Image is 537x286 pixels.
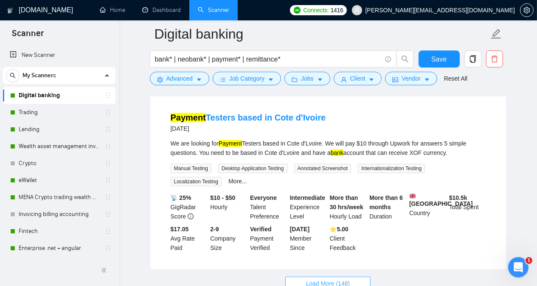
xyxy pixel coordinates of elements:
img: logo [7,4,13,17]
span: holder [104,211,111,218]
div: Payment Verified [248,224,288,252]
b: Verified [250,226,272,233]
a: Trading [19,104,99,121]
a: Crypto [19,155,99,172]
button: barsJob Categorycaret-down [213,72,281,85]
a: PaymentTesters based in Cote d'Ivoire [171,113,326,122]
div: We are looking for Testers based in Cote d'Lvoire. We will pay $10 through Upwork for answers 5 s... [171,139,486,157]
span: Annotated Screenshot [294,164,351,173]
span: Localization Testing [171,177,222,186]
button: Save [419,50,460,67]
b: 2-9 [210,226,219,233]
span: search [397,55,413,63]
span: Save [431,54,447,64]
a: Lending [19,121,99,138]
a: searchScanner [198,6,229,14]
a: MENA Crypto trading wealth manag [19,189,99,206]
span: edit [491,28,502,39]
b: More than 30 hrs/week [330,194,363,210]
button: idcardVendorcaret-down [385,72,437,85]
b: $ 10.5k [449,194,467,201]
span: setting [520,7,533,14]
a: homeHome [100,6,125,14]
img: 🇬🇧 [410,193,416,199]
div: Talent Preference [248,193,288,221]
span: holder [104,109,111,116]
span: setting [157,76,163,83]
span: holder [104,143,111,150]
a: More... [228,178,247,185]
a: Invoicing billing accounting [19,206,99,223]
span: caret-down [317,76,323,83]
mark: Payment [171,113,206,122]
button: userClientcaret-down [334,72,382,85]
span: Vendor [402,74,420,83]
span: Jobs [301,74,314,83]
mark: bank [331,149,343,156]
button: setting [520,3,534,17]
span: idcard [392,76,398,83]
span: user [341,76,347,83]
span: holder [104,177,111,184]
div: [DATE] [171,123,326,134]
img: upwork-logo.png [294,7,301,14]
button: copy [464,50,481,67]
span: Job Category [229,74,264,83]
span: caret-down [368,76,374,83]
span: caret-down [424,76,430,83]
a: Enterprise .net + angular [19,240,99,257]
button: delete [486,50,503,67]
div: GigRadar Score [169,193,209,221]
b: [DATE] [290,226,309,233]
b: [GEOGRAPHIC_DATA] [409,193,473,207]
div: Experience Level [288,193,328,221]
mark: Payment [219,140,242,147]
button: search [6,69,20,82]
span: Connects: [303,6,329,15]
span: Client [350,74,365,83]
li: New Scanner [3,47,115,64]
div: Hourly [208,193,248,221]
span: Scanner [5,27,51,45]
span: caret-down [196,76,202,83]
div: Total Spent [447,193,487,221]
span: holder [104,194,111,201]
span: caret-down [268,76,274,83]
a: Reset All [444,74,467,83]
span: bars [220,76,226,83]
span: holder [104,160,111,167]
div: Country [408,193,447,221]
span: holder [104,92,111,99]
span: info-circle [385,56,391,62]
a: Fintech [19,223,99,240]
b: 📡 25% [171,194,191,201]
a: setting [520,7,534,14]
a: Wealth asset management investment [19,138,99,155]
iframe: Intercom live chat [508,257,529,278]
span: search [6,73,19,79]
span: holder [104,245,111,252]
b: More than 6 months [369,194,403,210]
span: holder [104,228,111,235]
div: Company Size [208,224,248,252]
a: Digital banking [19,87,99,104]
b: $10 - $50 [210,194,235,201]
button: folderJobscaret-down [284,72,330,85]
span: user [354,7,360,13]
b: ⭐️ 5.00 [330,226,349,233]
div: Member Since [288,224,328,252]
a: dashboardDashboard [142,6,181,14]
span: My Scanners [22,67,56,84]
span: delete [486,55,503,63]
span: Advanced [166,74,193,83]
span: Desktop Application Testing [218,164,287,173]
input: Search Freelance Jobs... [155,54,382,64]
span: holder [104,126,111,133]
b: $17.05 [171,226,189,233]
span: info-circle [188,213,194,219]
span: 1416 [331,6,343,15]
span: Manual Testing [171,164,212,173]
b: Everyone [250,194,277,201]
a: eWallet [19,172,99,189]
span: Internationalization Testing [358,164,425,173]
